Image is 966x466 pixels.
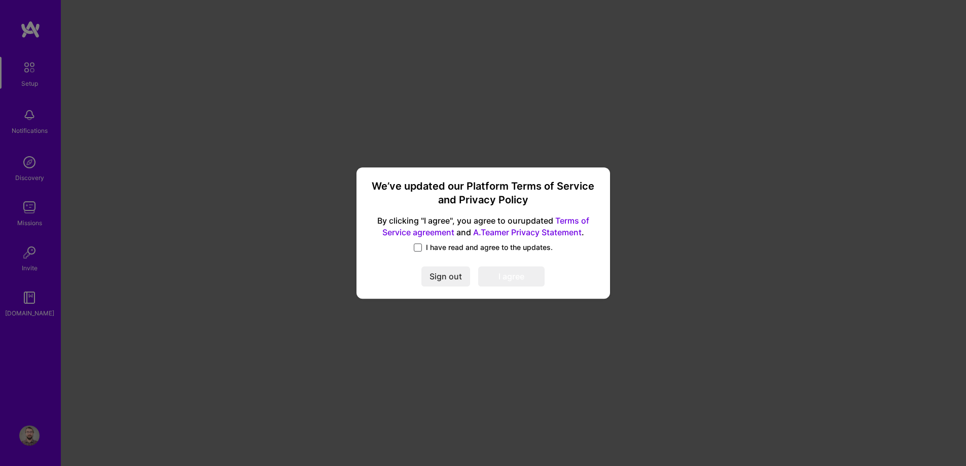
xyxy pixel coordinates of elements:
h3: We’ve updated our Platform Terms of Service and Privacy Policy [369,180,598,207]
a: A.Teamer Privacy Statement [473,227,582,237]
a: Terms of Service agreement [382,216,589,238]
span: I have read and agree to the updates. [426,242,553,253]
button: Sign out [421,266,470,286]
span: By clicking "I agree", you agree to our updated and . [369,216,598,239]
button: I agree [478,266,545,286]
